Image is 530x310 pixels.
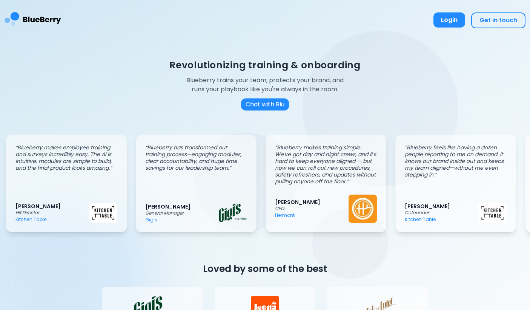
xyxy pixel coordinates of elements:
[15,216,89,223] p: Kitchen Table
[275,144,377,185] p: “ Blueberry makes training simple. We've got day and night crews, and it's hard to keep everyone ...
[478,203,507,223] img: Kitchen Table logo
[275,206,349,212] p: CEO
[275,212,349,218] p: Hermont
[145,203,219,210] p: [PERSON_NAME]
[405,216,478,223] p: Kitchen Table
[15,203,89,210] p: [PERSON_NAME]
[181,76,350,94] p: Blueberry trains your team, protects your brand, and runs your playbook like you're always in the...
[479,16,517,25] span: Get in touch
[89,203,117,223] img: Kitchen Table logo
[15,144,117,171] p: “ Blueberry makes employee training and surveys incredibly easy. The AI is intuitive, modules are...
[102,262,428,275] h2: Loved by some of the best
[405,210,478,216] p: Cofounder
[241,98,289,110] button: Chat with Blu
[145,217,219,223] p: Gigis
[169,59,360,71] h1: Revolutionizing training & onboarding
[275,199,349,206] p: [PERSON_NAME]
[145,144,247,171] p: “ Blueberry has transformed our training process—engaging modules, clear accountability, and huge...
[405,144,507,178] p: “ Blueberry feels like having a dozen people reporting to me on demand. It knows our brand inside...
[405,203,478,210] p: [PERSON_NAME]
[349,195,377,223] img: Hermont logo
[15,210,89,216] p: HR Director
[145,210,219,216] p: General Manager
[5,6,61,34] img: BlueBerry Logo
[433,12,465,28] button: Login
[219,204,247,222] img: Gigis logo
[471,12,525,28] button: Get in touch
